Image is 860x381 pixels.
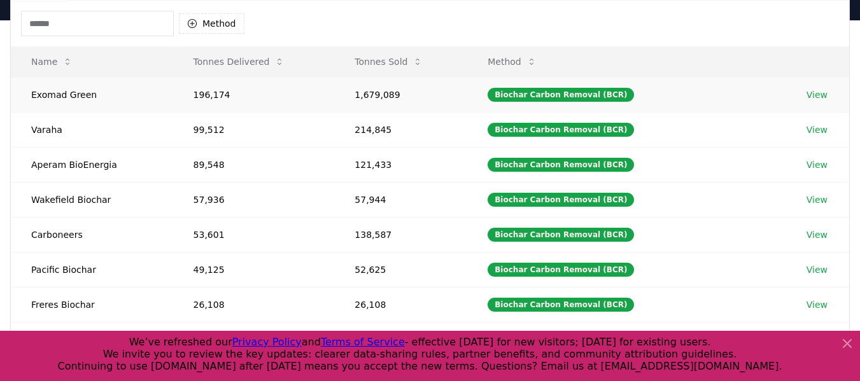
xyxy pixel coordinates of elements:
[807,298,828,311] a: View
[488,193,634,207] div: Biochar Carbon Removal (BCR)
[173,147,335,182] td: 89,548
[488,123,634,137] div: Biochar Carbon Removal (BCR)
[334,147,467,182] td: 121,433
[334,77,467,112] td: 1,679,089
[488,228,634,242] div: Biochar Carbon Removal (BCR)
[11,252,173,287] td: Pacific Biochar
[183,49,295,74] button: Tonnes Delivered
[11,217,173,252] td: Carboneers
[334,322,467,357] td: 34,437
[488,263,634,277] div: Biochar Carbon Removal (BCR)
[173,182,335,217] td: 57,936
[488,298,634,312] div: Biochar Carbon Removal (BCR)
[173,217,335,252] td: 53,601
[11,77,173,112] td: Exomad Green
[807,158,828,171] a: View
[173,112,335,147] td: 99,512
[807,193,828,206] a: View
[11,182,173,217] td: Wakefield Biochar
[334,287,467,322] td: 26,108
[11,112,173,147] td: Varaha
[173,252,335,287] td: 49,125
[334,182,467,217] td: 57,944
[179,13,244,34] button: Method
[21,49,83,74] button: Name
[807,88,828,101] a: View
[334,112,467,147] td: 214,845
[334,217,467,252] td: 138,587
[173,322,335,357] td: 23,718
[807,123,828,136] a: View
[477,49,547,74] button: Method
[807,263,828,276] a: View
[344,49,433,74] button: Tonnes Sold
[334,252,467,287] td: 52,625
[488,158,634,172] div: Biochar Carbon Removal (BCR)
[11,287,173,322] td: Freres Biochar
[488,88,634,102] div: Biochar Carbon Removal (BCR)
[11,322,173,357] td: Planboo
[11,147,173,182] td: Aperam BioEnergia
[173,287,335,322] td: 26,108
[807,228,828,241] a: View
[173,77,335,112] td: 196,174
